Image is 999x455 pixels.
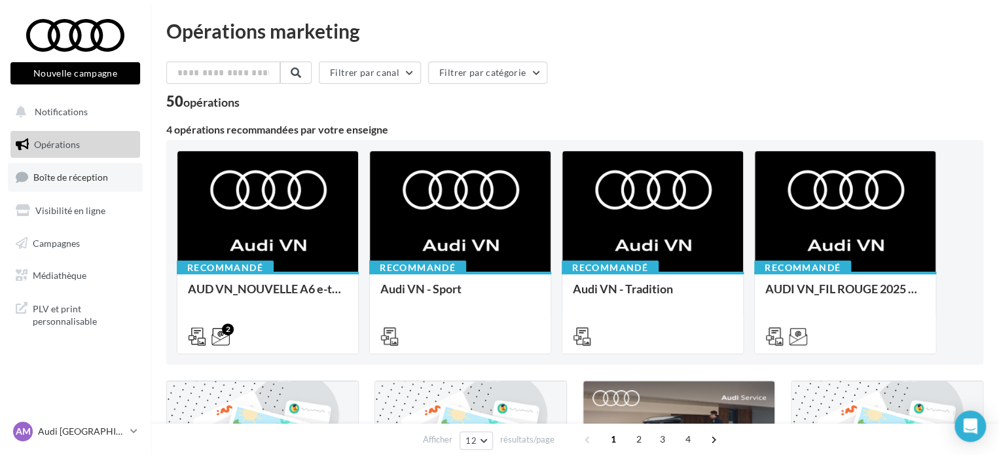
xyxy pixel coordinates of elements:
[35,106,88,117] span: Notifications
[34,139,80,150] span: Opérations
[652,429,673,450] span: 3
[465,435,477,446] span: 12
[678,429,699,450] span: 4
[319,62,421,84] button: Filtrer par canal
[33,237,80,248] span: Campagnes
[33,270,86,281] span: Médiathèque
[16,425,31,438] span: AM
[500,433,554,446] span: résultats/page
[380,282,540,308] div: Audi VN - Sport
[166,94,240,109] div: 50
[35,205,105,216] span: Visibilité en ligne
[8,163,143,191] a: Boîte de réception
[754,261,851,275] div: Recommandé
[10,419,140,444] a: AM Audi [GEOGRAPHIC_DATA][PERSON_NAME]
[177,261,274,275] div: Recommandé
[628,429,649,450] span: 2
[33,172,108,183] span: Boîte de réception
[765,282,925,308] div: AUDI VN_FIL ROUGE 2025 - A1, Q2, Q3, Q5 et Q4 e-tron
[603,429,624,450] span: 1
[8,295,143,333] a: PLV et print personnalisable
[369,261,466,275] div: Recommandé
[954,410,986,442] div: Open Intercom Messenger
[428,62,547,84] button: Filtrer par catégorie
[222,323,234,335] div: 2
[562,261,659,275] div: Recommandé
[8,98,137,126] button: Notifications
[8,230,143,257] a: Campagnes
[10,62,140,84] button: Nouvelle campagne
[166,124,983,135] div: 4 opérations recommandées par votre enseigne
[573,282,733,308] div: Audi VN - Tradition
[166,21,983,41] div: Opérations marketing
[8,262,143,289] a: Médiathèque
[38,425,125,438] p: Audi [GEOGRAPHIC_DATA][PERSON_NAME]
[33,300,135,328] span: PLV et print personnalisable
[183,96,240,108] div: opérations
[188,282,348,308] div: AUD VN_NOUVELLE A6 e-tron
[423,433,452,446] span: Afficher
[460,431,493,450] button: 12
[8,197,143,225] a: Visibilité en ligne
[8,131,143,158] a: Opérations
